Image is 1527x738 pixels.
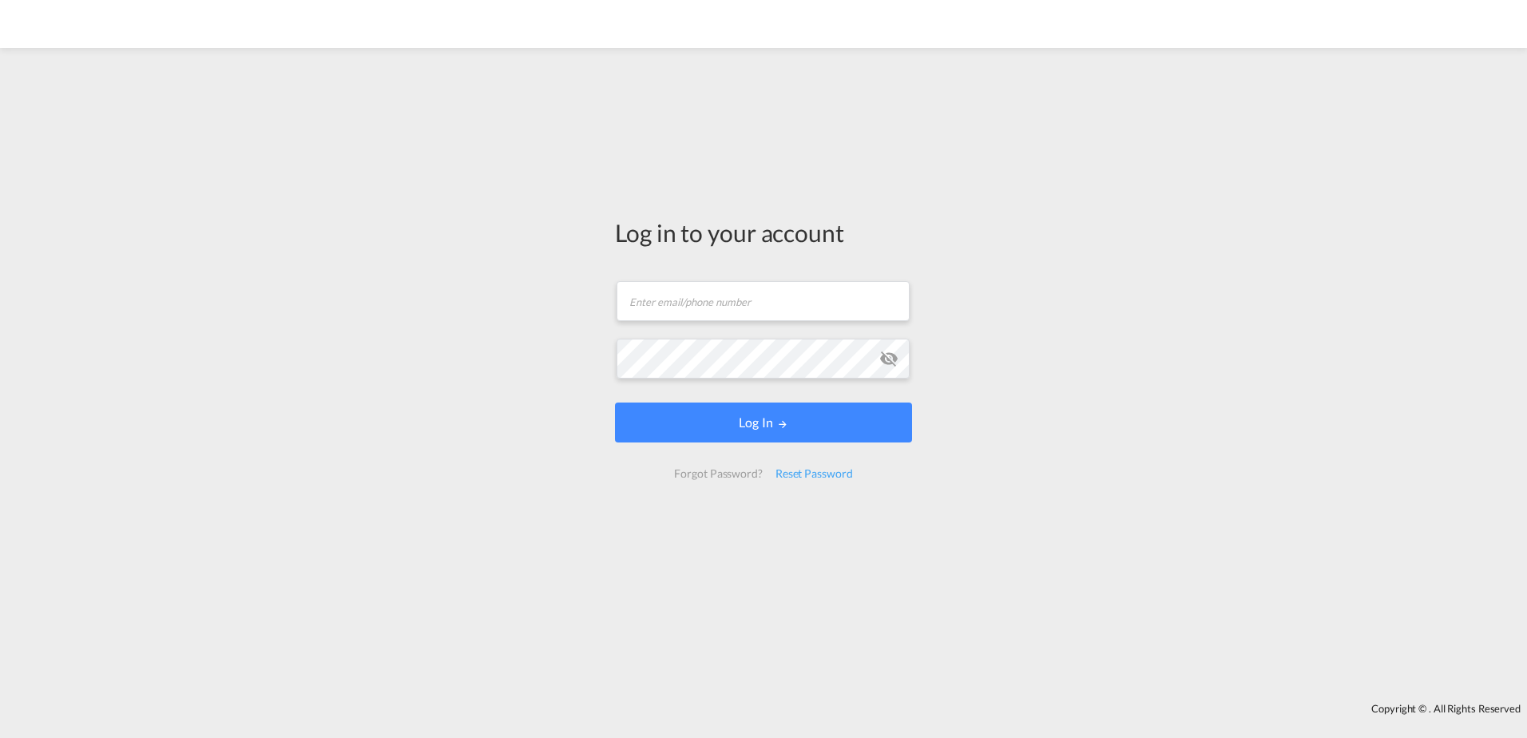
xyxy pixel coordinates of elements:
[615,216,912,249] div: Log in to your account
[769,459,859,488] div: Reset Password
[615,403,912,442] button: LOGIN
[668,459,768,488] div: Forgot Password?
[617,281,910,321] input: Enter email/phone number
[879,349,898,368] md-icon: icon-eye-off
